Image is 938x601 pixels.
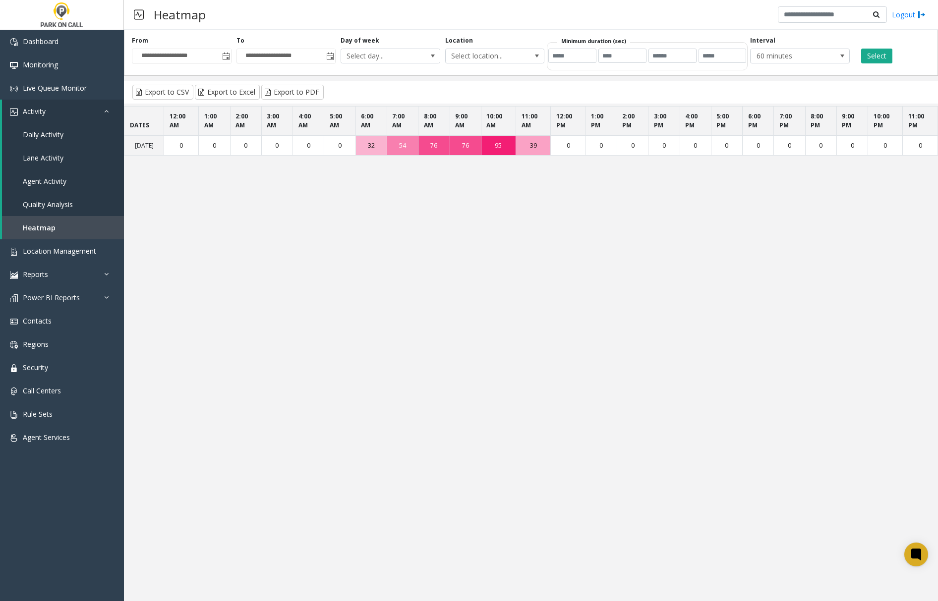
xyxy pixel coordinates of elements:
span: Power BI Reports [23,293,80,302]
th: 3:00 AM [261,107,293,136]
td: 0 [648,135,680,156]
span: Agent Services [23,433,70,442]
th: 10:00 PM [868,107,903,136]
img: logout [918,9,926,20]
td: 0 [586,135,617,156]
td: 0 [711,135,742,156]
td: 0 [199,135,230,156]
td: 0 [164,135,199,156]
th: 10:00 AM [481,107,516,136]
span: Lane Activity [23,153,63,163]
img: 'icon' [10,108,18,116]
img: 'icon' [10,61,18,69]
th: 1:00 AM [199,107,230,136]
th: 1:00 PM [586,107,617,136]
img: pageIcon [134,2,144,27]
h3: Heatmap [149,2,211,27]
span: Select day... [341,49,420,63]
button: Export to PDF [261,85,324,100]
th: 3:00 PM [648,107,680,136]
td: 39 [516,135,551,156]
button: Export to CSV [132,85,193,100]
th: DATES [124,107,164,136]
span: Select location... [446,49,525,63]
span: Monitoring [23,60,58,69]
th: 6:00 AM [355,107,387,136]
img: 'icon' [10,271,18,279]
span: Live Queue Monitor [23,83,87,93]
a: Logout [892,9,926,20]
label: To [236,36,244,45]
img: 'icon' [10,387,18,395]
span: Reports [23,270,48,279]
th: 4:00 PM [680,107,711,136]
th: 2:00 PM [617,107,648,136]
label: Interval [750,36,775,45]
span: Quality Analysis [23,200,73,209]
button: Select [861,49,892,63]
span: Security [23,363,48,372]
td: 0 [903,135,938,156]
span: Contacts [23,316,52,326]
img: 'icon' [10,341,18,349]
th: 7:00 AM [387,107,418,136]
img: 'icon' [10,318,18,326]
td: 0 [680,135,711,156]
td: 0 [836,135,868,156]
td: 0 [261,135,293,156]
th: 5:00 AM [324,107,355,136]
th: 9:00 PM [836,107,868,136]
span: Agent Activity [23,176,66,186]
img: 'icon' [10,294,18,302]
span: Regions [23,339,49,349]
img: 'icon' [10,38,18,46]
img: 'icon' [10,248,18,256]
span: Activity [23,107,46,116]
td: 0 [743,135,774,156]
span: Toggle popup [220,49,231,63]
span: Heatmap [23,223,56,232]
label: Minimum duration (sec) [561,37,626,45]
th: 12:00 PM [551,107,586,136]
span: Call Centers [23,386,61,395]
span: Toggle popup [324,49,335,63]
label: Location [445,36,473,45]
td: 0 [293,135,324,156]
span: 60 minutes [751,49,829,63]
th: 8:00 AM [418,107,450,136]
img: 'icon' [10,434,18,442]
a: Activity [2,100,124,123]
td: 0 [551,135,586,156]
td: 0 [324,135,355,156]
td: [DATE] [124,135,164,156]
td: 0 [868,135,903,156]
th: 2:00 AM [230,107,261,136]
span: Dashboard [23,37,59,46]
th: 4:00 AM [293,107,324,136]
td: 54 [387,135,418,156]
a: Agent Activity [2,169,124,193]
td: 32 [355,135,387,156]
img: 'icon' [10,85,18,93]
th: 6:00 PM [743,107,774,136]
a: Daily Activity [2,123,124,146]
img: 'icon' [10,411,18,419]
label: Day of week [341,36,379,45]
td: 0 [617,135,648,156]
td: 76 [450,135,481,156]
th: 11:00 PM [903,107,938,136]
img: 'icon' [10,364,18,372]
td: 0 [230,135,261,156]
button: Export to Excel [195,85,260,100]
th: 12:00 AM [164,107,199,136]
td: 95 [481,135,516,156]
th: 8:00 PM [805,107,836,136]
span: Daily Activity [23,130,63,139]
th: 5:00 PM [711,107,742,136]
a: Lane Activity [2,146,124,169]
td: 0 [774,135,805,156]
th: 9:00 AM [450,107,481,136]
span: Rule Sets [23,409,53,419]
label: From [132,36,148,45]
th: 11:00 AM [516,107,551,136]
